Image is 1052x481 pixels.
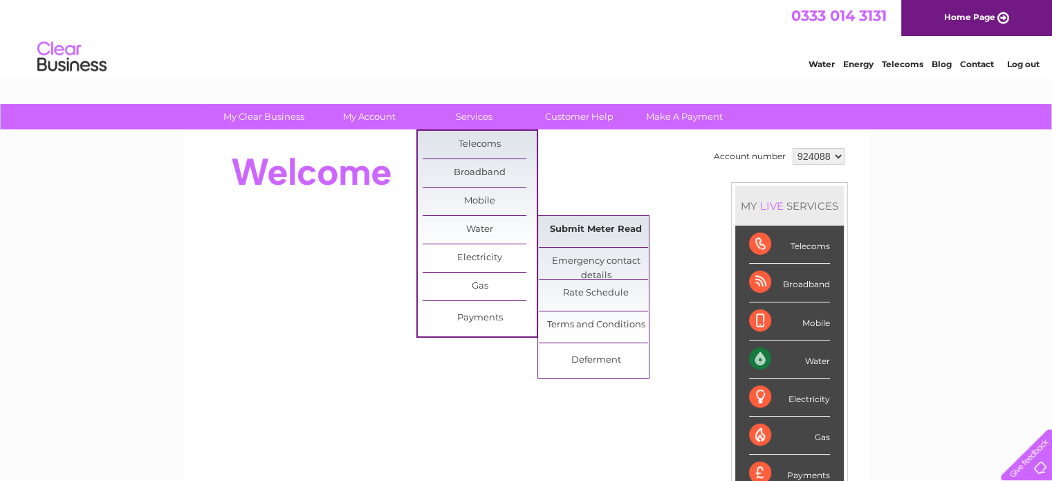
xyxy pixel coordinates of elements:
[749,379,830,417] div: Electricity
[960,59,994,69] a: Contact
[539,280,653,307] a: Rate Schedule
[200,8,853,67] div: Clear Business is a trading name of Verastar Limited (registered in [GEOGRAPHIC_DATA] No. 3667643...
[735,186,844,226] div: MY SERVICES
[843,59,874,69] a: Energy
[749,226,830,264] div: Telecoms
[423,188,537,215] a: Mobile
[1006,59,1039,69] a: Log out
[37,36,107,78] img: logo.png
[627,104,741,129] a: Make A Payment
[417,104,531,129] a: Services
[791,7,887,24] a: 0333 014 3131
[423,273,537,300] a: Gas
[423,131,537,158] a: Telecoms
[882,59,923,69] a: Telecoms
[423,244,537,272] a: Electricity
[207,104,321,129] a: My Clear Business
[809,59,835,69] a: Water
[312,104,426,129] a: My Account
[749,417,830,455] div: Gas
[539,216,653,244] a: Submit Meter Read
[932,59,952,69] a: Blog
[423,159,537,187] a: Broadband
[423,305,537,332] a: Payments
[539,311,653,339] a: Terms and Conditions
[539,248,653,275] a: Emergency contact details
[710,145,789,168] td: Account number
[749,341,830,379] div: Water
[423,216,537,244] a: Water
[522,104,636,129] a: Customer Help
[749,264,830,302] div: Broadband
[749,302,830,341] div: Mobile
[757,199,786,212] div: LIVE
[539,347,653,374] a: Deferment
